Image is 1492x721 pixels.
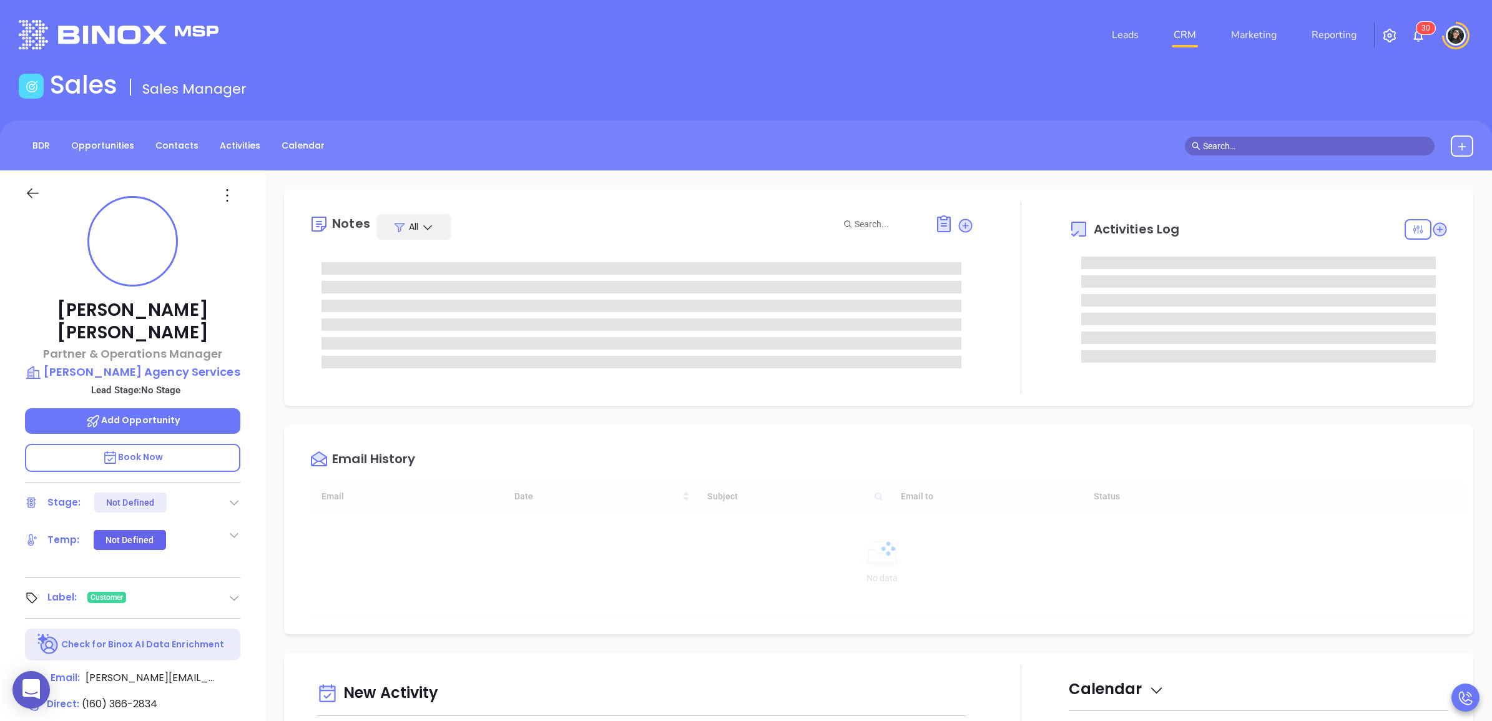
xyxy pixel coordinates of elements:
[274,135,332,156] a: Calendar
[51,670,80,687] span: Email:
[1446,26,1466,46] img: user
[1411,28,1426,43] img: iconNotification
[1226,22,1282,47] a: Marketing
[82,697,157,711] span: (160) 366-2834
[1307,22,1362,47] a: Reporting
[86,414,180,426] span: Add Opportunity
[86,670,217,685] span: [PERSON_NAME][EMAIL_ADDRESS][DOMAIN_NAME]
[25,135,57,156] a: BDR
[25,363,240,381] a: [PERSON_NAME] Agency Services
[1069,679,1164,699] span: Calendar
[64,135,142,156] a: Opportunities
[1169,22,1201,47] a: CRM
[1192,142,1200,150] span: search
[31,382,240,398] p: Lead Stage: No Stage
[47,588,77,607] div: Label:
[106,493,154,513] div: Not Defined
[212,135,268,156] a: Activities
[25,299,240,344] p: [PERSON_NAME] [PERSON_NAME]
[19,20,218,49] img: logo
[61,638,224,651] p: Check for Binox AI Data Enrichment
[91,591,124,604] span: Customer
[47,493,81,512] div: Stage:
[106,530,154,550] div: Not Defined
[47,531,80,549] div: Temp:
[332,453,415,469] div: Email History
[855,217,921,231] input: Search...
[1382,28,1397,43] img: iconSetting
[317,678,966,710] div: New Activity
[25,345,240,362] p: Partner & Operations Manager
[1107,22,1144,47] a: Leads
[409,220,418,233] span: All
[148,135,206,156] a: Contacts
[47,697,79,710] span: Direct :
[1426,24,1430,32] span: 0
[142,79,247,99] span: Sales Manager
[37,634,59,655] img: Ai-Enrich-DaqCidB-.svg
[50,70,117,100] h1: Sales
[1416,22,1435,34] sup: 30
[1203,139,1428,153] input: Search…
[332,217,370,230] div: Notes
[94,202,172,280] img: profile-user
[1421,24,1426,32] span: 3
[1094,223,1179,235] span: Activities Log
[102,451,164,463] span: Book Now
